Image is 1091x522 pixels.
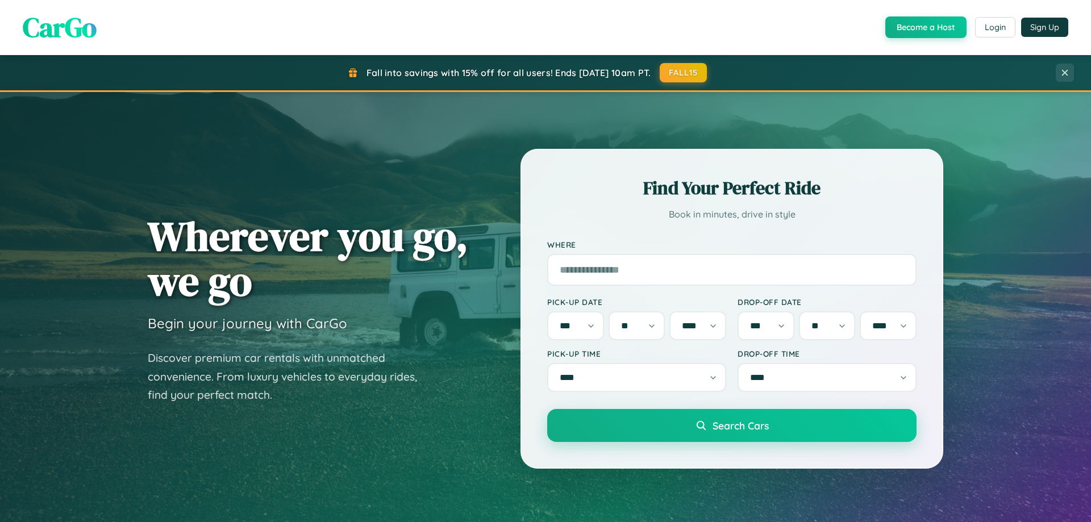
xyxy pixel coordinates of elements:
button: Login [975,17,1015,37]
p: Book in minutes, drive in style [547,206,917,223]
label: Pick-up Time [547,349,726,358]
span: CarGo [23,9,97,46]
button: Sign Up [1021,18,1068,37]
span: Fall into savings with 15% off for all users! Ends [DATE] 10am PT. [367,67,651,78]
label: Drop-off Date [738,297,917,307]
label: Pick-up Date [547,297,726,307]
button: Search Cars [547,409,917,442]
span: Search Cars [713,419,769,432]
h2: Find Your Perfect Ride [547,176,917,201]
h1: Wherever you go, we go [148,214,468,303]
p: Discover premium car rentals with unmatched convenience. From luxury vehicles to everyday rides, ... [148,349,432,404]
button: FALL15 [660,63,707,82]
label: Where [547,240,917,249]
h3: Begin your journey with CarGo [148,315,347,332]
label: Drop-off Time [738,349,917,358]
button: Become a Host [885,16,967,38]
